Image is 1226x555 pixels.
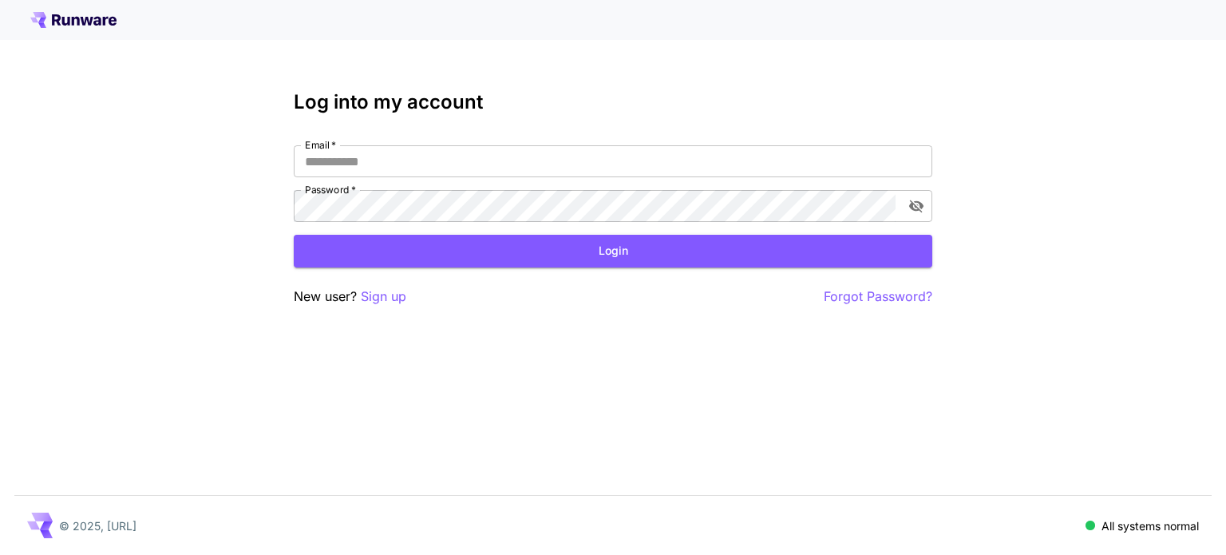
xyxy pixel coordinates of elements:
[902,192,931,220] button: toggle password visibility
[305,183,356,196] label: Password
[1101,517,1199,534] p: All systems normal
[824,287,932,307] button: Forgot Password?
[59,517,136,534] p: © 2025, [URL]
[294,91,932,113] h3: Log into my account
[361,287,406,307] button: Sign up
[294,287,406,307] p: New user?
[294,235,932,268] button: Login
[305,138,336,152] label: Email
